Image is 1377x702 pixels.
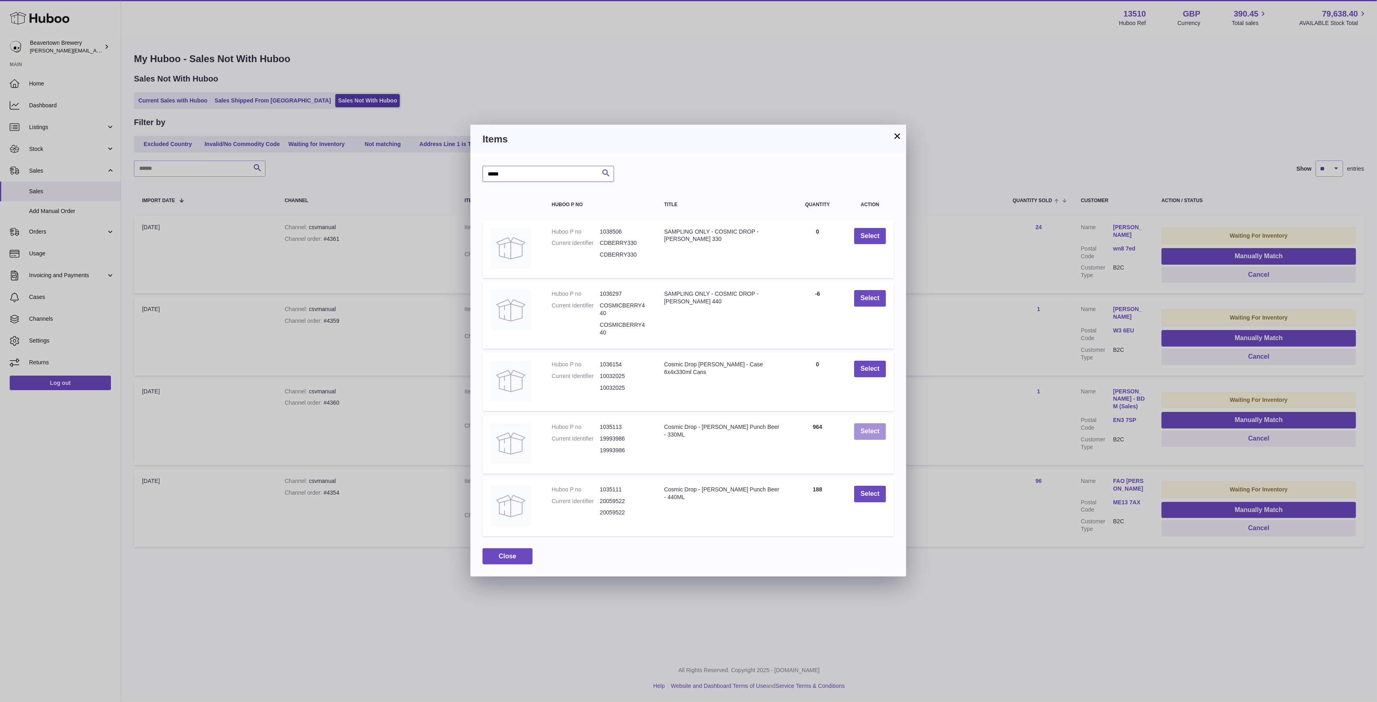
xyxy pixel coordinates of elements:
[552,228,600,236] dt: Huboo P no
[664,290,781,305] div: SAMPLING ONLY - COSMIC DROP - [PERSON_NAME] 440
[789,353,846,411] td: 0
[552,435,600,443] dt: Current Identifier
[499,553,516,560] span: Close
[600,251,648,259] dd: CDBERRY330
[491,228,531,268] img: SAMPLING ONLY - COSMIC DROP - BERRY 330
[854,228,886,244] button: Select
[552,239,600,247] dt: Current Identifier
[656,194,789,215] th: Title
[600,290,648,298] dd: 1036297
[543,194,656,215] th: Huboo P no
[483,133,894,146] h3: Items
[600,372,648,380] dd: 10032025
[600,423,648,431] dd: 1035113
[600,435,648,443] dd: 19993986
[600,302,648,317] dd: COSMICBERRY440
[789,478,846,536] td: 188
[854,290,886,307] button: Select
[600,361,648,368] dd: 1036154
[552,372,600,380] dt: Current Identifier
[600,384,648,392] dd: 10032025
[491,486,531,526] img: Cosmic Drop - Berry Punch Beer - 440ML
[552,423,600,431] dt: Huboo P no
[552,361,600,368] dt: Huboo P no
[600,239,648,247] dd: CDBERRY330
[491,423,531,464] img: Cosmic Drop - Berry Punch Beer - 330ML
[789,415,846,474] td: 964
[552,302,600,317] dt: Current Identifier
[789,220,846,278] td: 0
[664,486,781,501] div: Cosmic Drop - [PERSON_NAME] Punch Beer - 440ML
[600,228,648,236] dd: 1038506
[600,447,648,454] dd: 19993986
[491,361,531,401] img: Cosmic Drop Berry - Case 6x4x330ml Cans
[600,497,648,505] dd: 20059522
[491,290,531,330] img: SAMPLING ONLY - COSMIC DROP - BERRY 440
[664,423,781,439] div: Cosmic Drop - [PERSON_NAME] Punch Beer - 330ML
[854,486,886,502] button: Select
[483,548,533,565] button: Close
[552,290,600,298] dt: Huboo P no
[664,361,781,376] div: Cosmic Drop [PERSON_NAME] - Case 6x4x330ml Cans
[854,423,886,440] button: Select
[600,321,648,336] dd: COSMICBERRY440
[789,282,846,348] td: -6
[600,486,648,493] dd: 1035111
[846,194,894,215] th: Action
[892,131,902,141] button: ×
[552,486,600,493] dt: Huboo P no
[789,194,846,215] th: Quantity
[552,497,600,505] dt: Current Identifier
[600,509,648,516] dd: 20059522
[664,228,781,243] div: SAMPLING ONLY - COSMIC DROP - [PERSON_NAME] 330
[854,361,886,377] button: Select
